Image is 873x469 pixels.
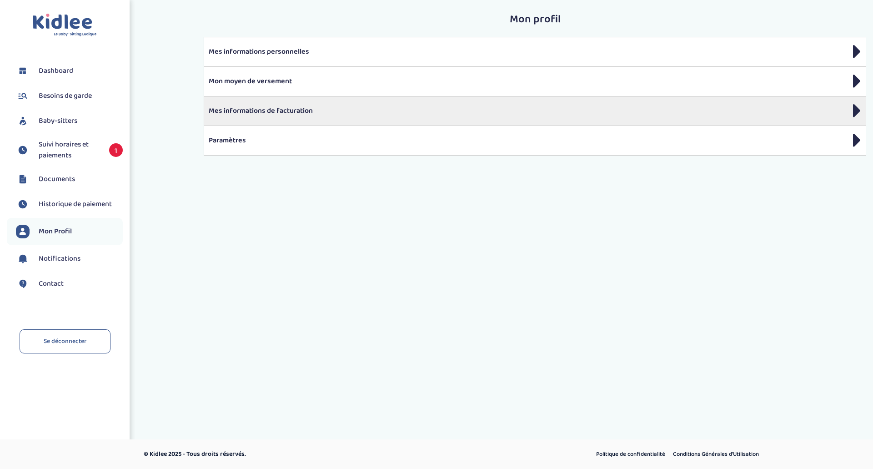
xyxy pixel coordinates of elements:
[16,89,30,103] img: besoin.svg
[16,143,30,157] img: suivihoraire.svg
[39,278,64,289] span: Contact
[16,172,123,186] a: Documents
[16,197,30,211] img: suivihoraire.svg
[39,226,72,237] span: Mon Profil
[209,46,861,57] p: Mes informations personnelles
[109,143,123,157] span: 1
[39,253,80,264] span: Notifications
[33,14,97,37] img: logo.svg
[39,174,75,185] span: Documents
[16,139,123,161] a: Suivi horaires et paiements 1
[16,277,123,291] a: Contact
[39,116,77,126] span: Baby-sitters
[209,135,861,146] p: Paramètres
[16,197,123,211] a: Historique de paiement
[39,139,100,161] span: Suivi horaires et paiements
[16,252,30,266] img: notification.svg
[16,225,123,238] a: Mon Profil
[16,114,123,128] a: Baby-sitters
[209,76,861,87] p: Mon moyen de versement
[16,89,123,103] a: Besoins de garde
[39,199,112,210] span: Historique de paiement
[144,449,475,459] p: © Kidlee 2025 - Tous droits réservés.
[204,14,866,25] h2: Mon profil
[593,449,668,460] a: Politique de confidentialité
[16,64,123,78] a: Dashboard
[16,225,30,238] img: profil.svg
[209,106,861,116] p: Mes informations de facturation
[20,329,110,353] a: Se déconnecter
[16,277,30,291] img: contact.svg
[16,64,30,78] img: dashboard.svg
[39,91,92,101] span: Besoins de garde
[16,114,30,128] img: babysitters.svg
[16,172,30,186] img: documents.svg
[16,252,123,266] a: Notifications
[39,66,73,76] span: Dashboard
[670,449,762,460] a: Conditions Générales d’Utilisation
